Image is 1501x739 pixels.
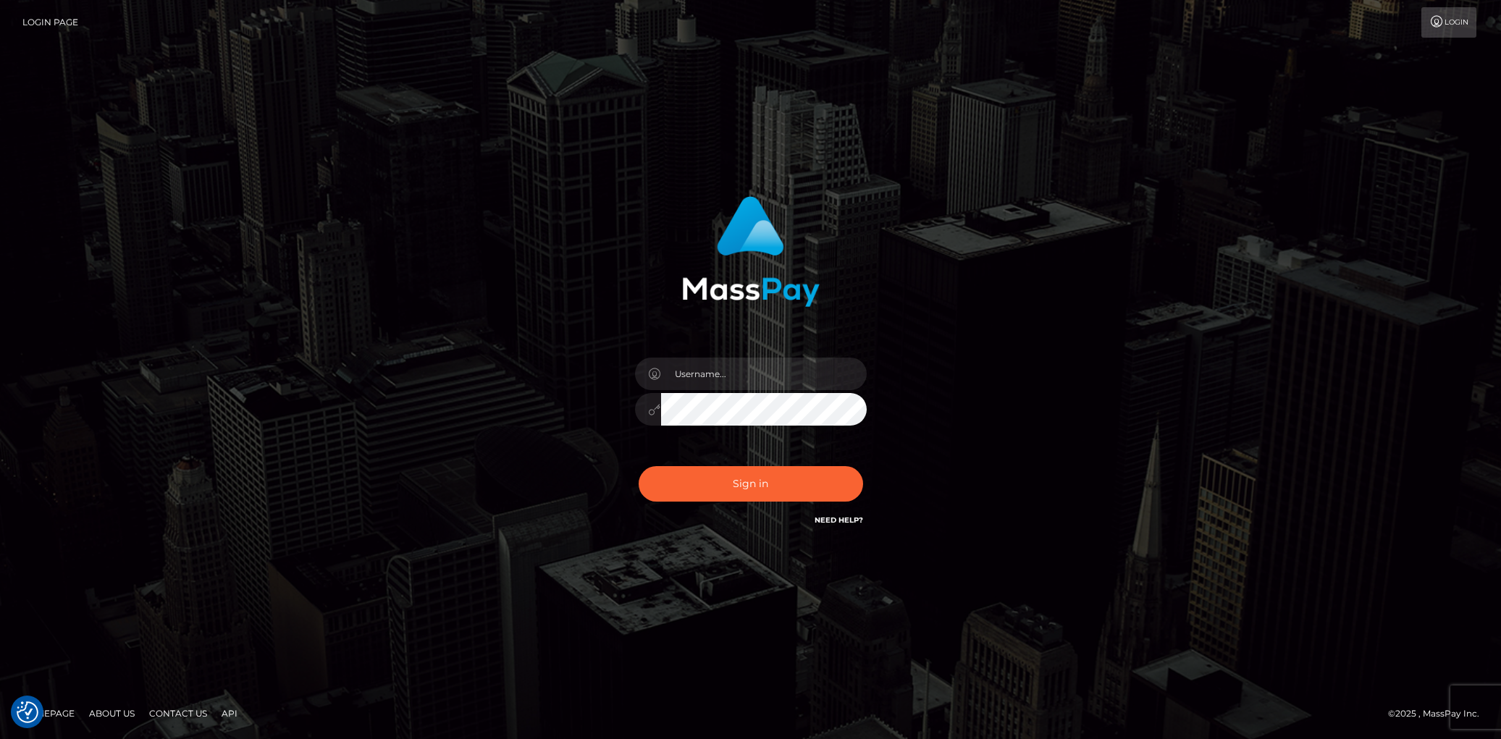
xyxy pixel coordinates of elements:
[16,702,80,725] a: Homepage
[83,702,140,725] a: About Us
[661,358,867,390] input: Username...
[17,701,38,723] button: Consent Preferences
[216,702,243,725] a: API
[639,466,863,502] button: Sign in
[143,702,213,725] a: Contact Us
[815,515,863,525] a: Need Help?
[17,701,38,723] img: Revisit consent button
[682,196,820,307] img: MassPay Login
[22,7,78,38] a: Login Page
[1421,7,1476,38] a: Login
[1388,706,1490,722] div: © 2025 , MassPay Inc.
